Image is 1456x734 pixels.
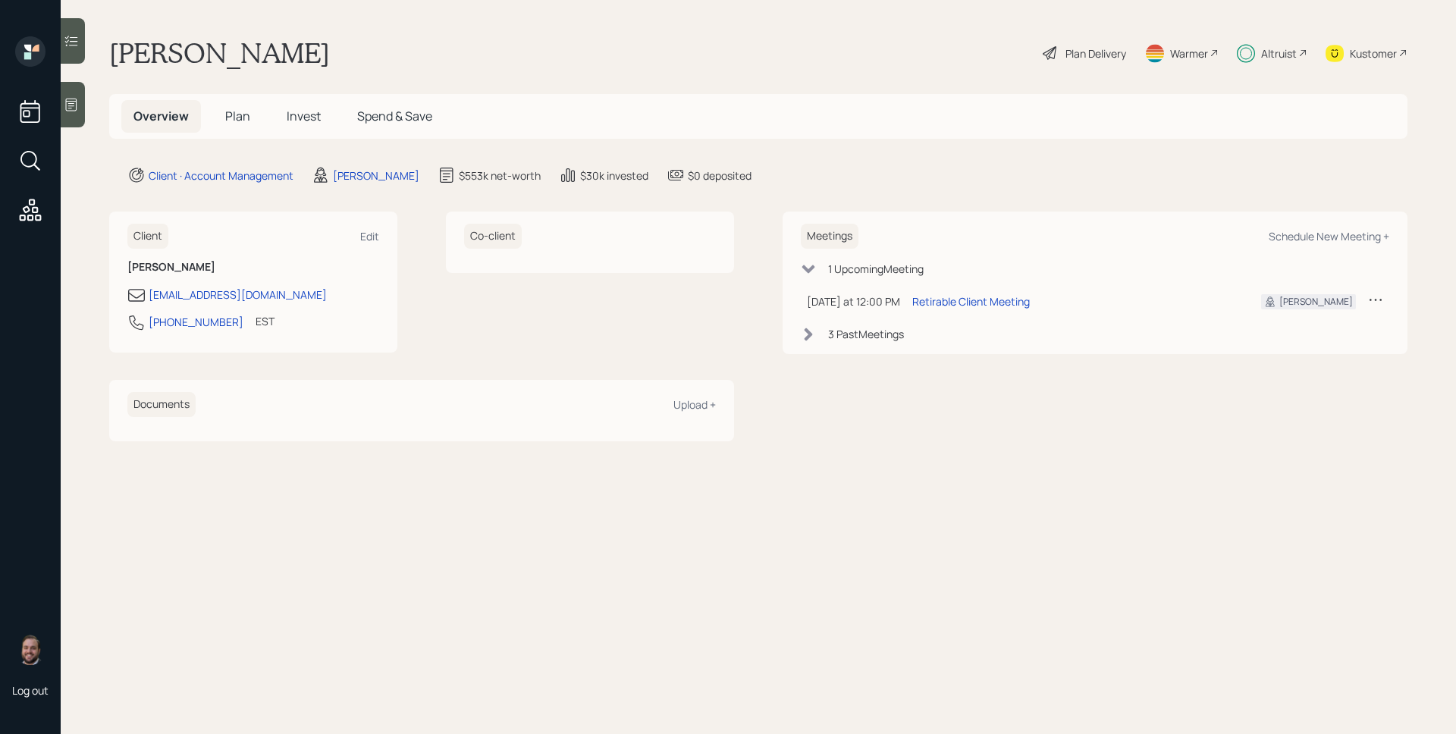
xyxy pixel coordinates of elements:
div: [PERSON_NAME] [333,168,419,183]
div: $0 deposited [688,168,752,183]
div: EST [256,313,275,329]
h6: Co-client [464,224,522,249]
img: james-distasi-headshot.png [15,635,45,665]
div: Warmer [1170,45,1208,61]
span: Invest [287,108,321,124]
div: [EMAIL_ADDRESS][DOMAIN_NAME] [149,287,327,303]
span: Spend & Save [357,108,432,124]
div: Edit [360,229,379,243]
div: Retirable Client Meeting [912,293,1030,309]
div: Plan Delivery [1065,45,1126,61]
h6: [PERSON_NAME] [127,261,379,274]
h6: Meetings [801,224,858,249]
div: Log out [12,683,49,698]
span: Plan [225,108,250,124]
div: 3 Past Meeting s [828,326,904,342]
div: [PERSON_NAME] [1279,295,1353,309]
div: $553k net-worth [459,168,541,183]
div: Kustomer [1350,45,1397,61]
div: Upload + [673,397,716,412]
h6: Client [127,224,168,249]
h6: Documents [127,392,196,417]
span: Overview [133,108,189,124]
div: Client · Account Management [149,168,293,183]
div: [PHONE_NUMBER] [149,314,243,330]
h1: [PERSON_NAME] [109,36,330,70]
div: $30k invested [580,168,648,183]
div: 1 Upcoming Meeting [828,261,924,277]
div: Altruist [1261,45,1297,61]
div: [DATE] at 12:00 PM [807,293,900,309]
div: Schedule New Meeting + [1269,229,1389,243]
